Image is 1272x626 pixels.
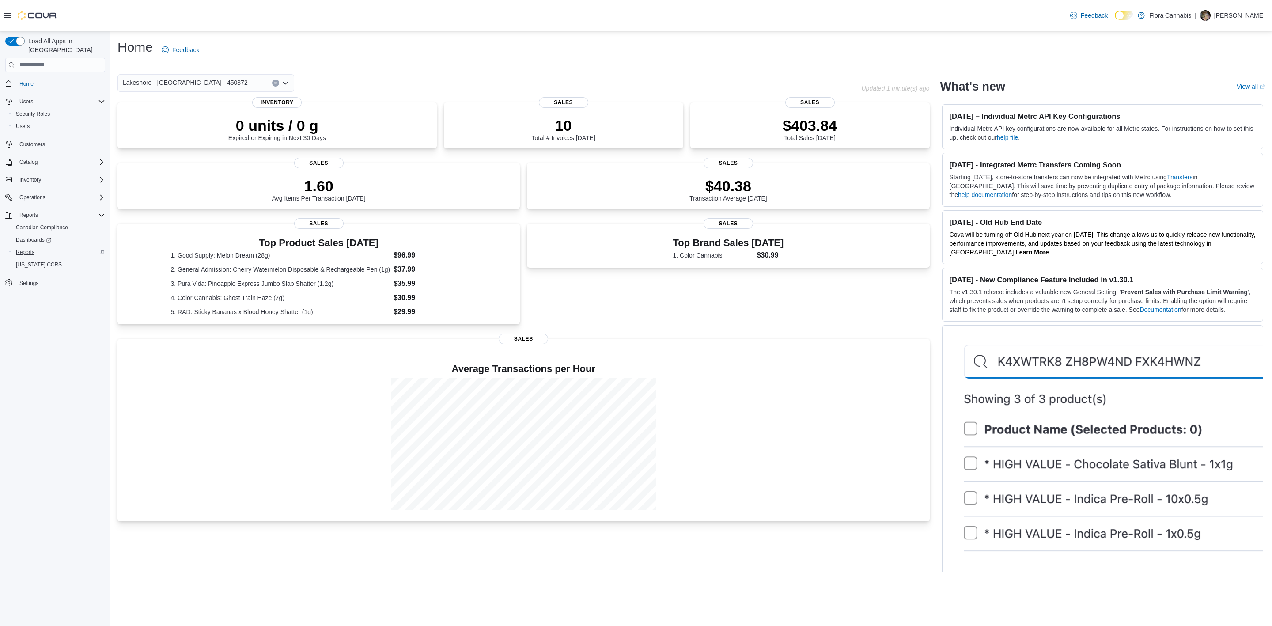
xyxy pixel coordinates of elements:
[2,174,109,186] button: Inventory
[12,222,72,233] a: Canadian Compliance
[282,80,289,87] button: Open list of options
[950,160,1256,169] h3: [DATE] - Integrated Metrc Transfers Coming Soon
[531,117,595,141] div: Total # Invoices [DATE]
[1200,10,1211,21] div: Brodie Newman
[272,177,366,202] div: Avg Items Per Transaction [DATE]
[1121,288,1248,296] strong: Prevent Sales with Purchase Limit Warning
[950,288,1256,314] p: The v1.30.1 release includes a valuable new General Setting, ' ', which prevents sales when produ...
[12,109,105,119] span: Security Roles
[16,192,49,203] button: Operations
[9,221,109,234] button: Canadian Compliance
[16,277,105,288] span: Settings
[16,210,42,220] button: Reports
[5,74,105,312] nav: Complex example
[170,307,390,316] dt: 5. RAD: Sticky Bananas x Blood Honey Shatter (1g)
[19,176,41,183] span: Inventory
[16,261,62,268] span: [US_STATE] CCRS
[16,110,50,118] span: Security Roles
[1015,249,1049,256] a: Learn More
[531,117,595,134] p: 10
[783,117,837,141] div: Total Sales [DATE]
[2,276,109,289] button: Settings
[16,78,105,89] span: Home
[1167,174,1193,181] a: Transfers
[9,246,109,258] button: Reports
[123,77,248,88] span: Lakeshore - [GEOGRAPHIC_DATA] - 450372
[12,235,55,245] a: Dashboards
[1067,7,1111,24] a: Feedback
[16,157,105,167] span: Catalog
[19,98,33,105] span: Users
[394,250,467,261] dd: $96.99
[172,46,199,54] span: Feedback
[394,264,467,275] dd: $37.99
[950,124,1256,142] p: Individual Metrc API key configurations are now available for all Metrc states. For instructions ...
[16,157,41,167] button: Catalog
[16,236,51,243] span: Dashboards
[704,218,753,229] span: Sales
[940,80,1005,94] h2: What's new
[170,265,390,274] dt: 2. General Admission: Cherry Watermelon Disposable & Rechargeable Pen (1g)
[950,112,1256,121] h3: [DATE] – Individual Metrc API Key Configurations
[16,139,105,150] span: Customers
[125,364,923,374] h4: Average Transactions per Hour
[2,95,109,108] button: Users
[1139,306,1181,313] a: Documentation
[16,96,105,107] span: Users
[170,279,390,288] dt: 3. Pura Vida: Pineapple Express Jumbo Slab Shatter (1.2g)
[16,79,37,89] a: Home
[12,259,105,270] span: Washington CCRS
[12,121,105,132] span: Users
[394,292,467,303] dd: $30.99
[9,258,109,271] button: [US_STATE] CCRS
[950,173,1256,199] p: Starting [DATE], store-to-store transfers can now be integrated with Metrc using in [GEOGRAPHIC_D...
[958,191,1012,198] a: help documentation
[16,224,68,231] span: Canadian Compliance
[1214,10,1265,21] p: [PERSON_NAME]
[272,80,279,87] button: Clear input
[2,191,109,204] button: Operations
[12,259,65,270] a: [US_STATE] CCRS
[16,123,30,130] span: Users
[1237,83,1265,90] a: View allExternal link
[19,159,38,166] span: Catalog
[170,293,390,302] dt: 4. Color Cannabis: Ghost Train Haze (7g)
[16,278,42,288] a: Settings
[252,97,302,108] span: Inventory
[228,117,326,141] div: Expired or Expiring in Next 30 Days
[12,235,105,245] span: Dashboards
[539,97,588,108] span: Sales
[2,138,109,151] button: Customers
[16,210,105,220] span: Reports
[16,175,45,185] button: Inventory
[673,251,753,260] dt: 1. Color Cannabis
[861,85,929,92] p: Updated 1 minute(s) ago
[25,37,105,54] span: Load All Apps in [GEOGRAPHIC_DATA]
[294,158,344,168] span: Sales
[19,141,45,148] span: Customers
[19,212,38,219] span: Reports
[2,156,109,168] button: Catalog
[9,234,109,246] a: Dashboards
[158,41,203,59] a: Feedback
[9,120,109,133] button: Users
[950,231,1256,256] span: Cova will be turning off Old Hub next year on [DATE]. This change allows us to quickly release ne...
[12,247,105,258] span: Reports
[12,109,53,119] a: Security Roles
[117,38,153,56] h1: Home
[170,251,390,260] dt: 1. Good Supply: Melon Dream (28g)
[704,158,753,168] span: Sales
[394,278,467,289] dd: $35.99
[950,275,1256,284] h3: [DATE] - New Compliance Feature Included in v1.30.1
[1260,84,1265,90] svg: External link
[228,117,326,134] p: 0 units / 0 g
[1195,10,1196,21] p: |
[18,11,57,20] img: Cova
[997,134,1018,141] a: help file
[1081,11,1108,20] span: Feedback
[1149,10,1191,21] p: Flora Cannabis
[16,139,49,150] a: Customers
[12,222,105,233] span: Canadian Compliance
[2,209,109,221] button: Reports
